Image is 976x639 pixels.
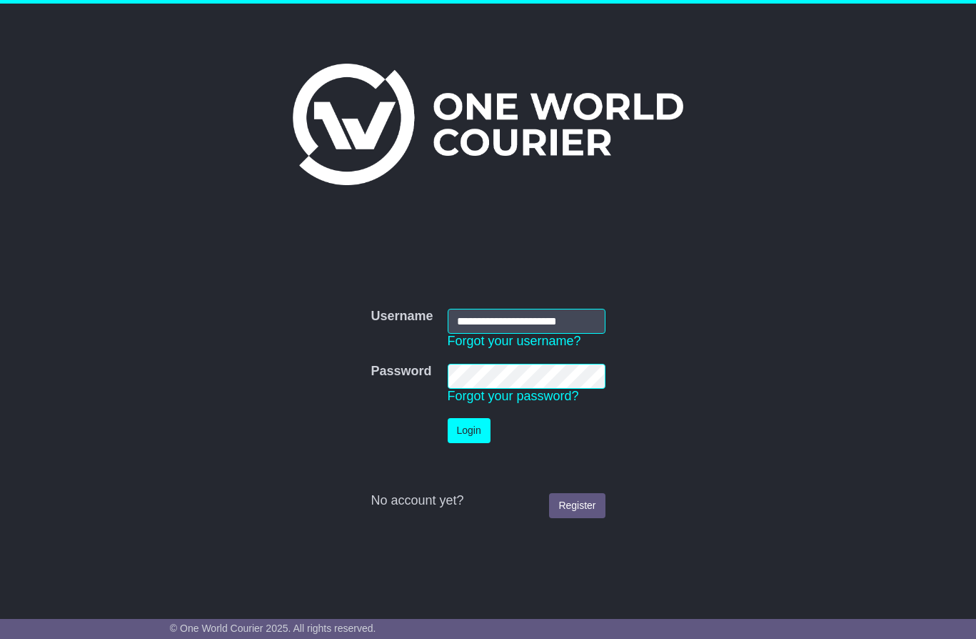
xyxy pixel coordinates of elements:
a: Register [549,493,605,518]
span: © One World Courier 2025. All rights reserved. [170,623,376,634]
a: Forgot your password? [448,389,579,403]
a: Forgot your username? [448,334,581,348]
label: Username [371,309,433,325]
div: No account yet? [371,493,605,509]
button: Login [448,418,490,443]
label: Password [371,364,431,380]
img: One World [293,64,683,185]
